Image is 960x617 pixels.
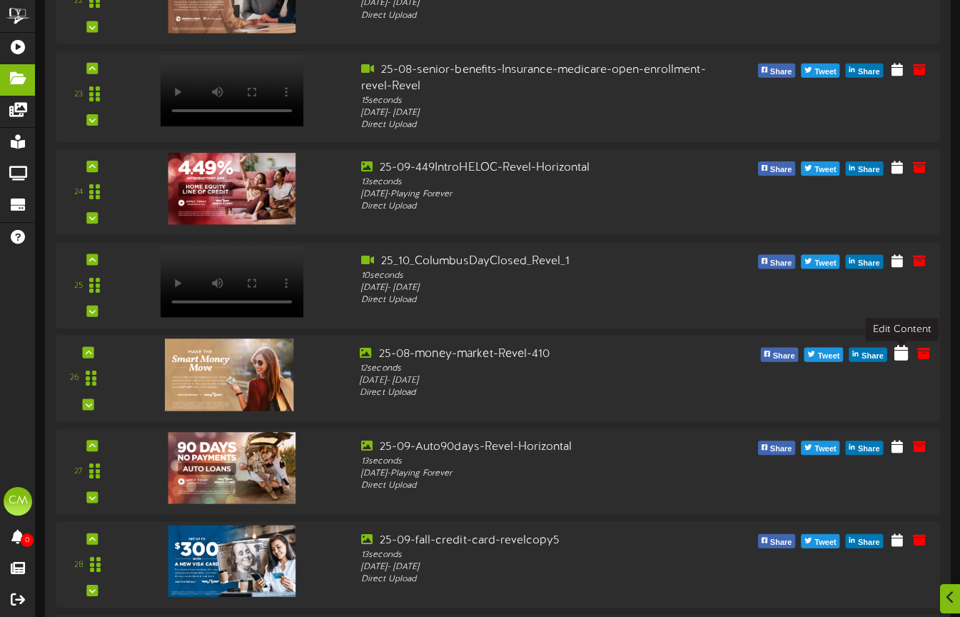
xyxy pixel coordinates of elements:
[4,487,32,516] div: CM
[846,441,884,456] button: Share
[812,64,839,80] span: Tweet
[361,481,708,493] div: Direct Upload
[361,62,708,95] div: 25-08-senior-benefits-Insurance-medicare-open-enrollment-revel-Revel
[758,161,796,176] button: Share
[361,201,708,213] div: Direct Upload
[855,256,883,271] span: Share
[846,161,884,176] button: Share
[74,558,84,571] div: 28
[802,441,840,456] button: Tweet
[361,189,708,201] div: [DATE] - Playing Forever
[804,348,844,362] button: Tweet
[361,439,708,456] div: 25-09-Auto90days-Revel-Horizontal
[767,64,795,80] span: Share
[758,534,796,548] button: Share
[361,94,708,106] div: 15 seconds
[361,294,708,306] div: Direct Upload
[815,348,843,364] span: Tweet
[758,255,796,269] button: Share
[168,526,295,597] img: f744edc0-821a-4646-aab0-cac2e655b6bf.png
[360,363,710,375] div: 12 seconds
[74,88,83,100] div: 23
[812,256,839,271] span: Tweet
[168,153,295,224] img: d99fbaf6-7c6e-44c9-ae3f-fe19dfe9eac2.jpg
[846,255,884,269] button: Share
[21,533,34,547] span: 0
[361,561,708,573] div: [DATE] - [DATE]
[846,64,884,78] button: Share
[360,346,710,362] div: 25-08-money-market-Revel-410
[767,256,795,271] span: Share
[74,466,83,478] div: 27
[855,442,883,458] span: Share
[361,10,708,22] div: Direct Upload
[846,534,884,548] button: Share
[767,535,795,551] span: Share
[812,535,839,551] span: Tweet
[165,338,293,411] img: 560852f3-68c2-460b-ba40-95a816fd8a9e.png
[758,441,796,456] button: Share
[361,176,708,189] div: 13 seconds
[360,387,710,399] div: Direct Upload
[802,161,840,176] button: Tweet
[770,348,798,364] span: Share
[361,160,708,176] div: 25-09-449IntroHELOC-Revel-Horizontal
[361,119,708,131] div: Direct Upload
[802,255,840,269] button: Tweet
[361,573,708,586] div: Direct Upload
[802,64,840,78] button: Tweet
[812,162,839,178] span: Tweet
[361,107,708,119] div: [DATE] - [DATE]
[802,534,840,548] button: Tweet
[74,186,83,199] div: 24
[767,442,795,458] span: Share
[360,375,710,387] div: [DATE] - [DATE]
[760,348,798,362] button: Share
[361,269,708,281] div: 10 seconds
[855,64,883,80] span: Share
[767,162,795,178] span: Share
[361,282,708,294] div: [DATE] - [DATE]
[859,348,886,364] span: Share
[812,442,839,458] span: Tweet
[74,279,83,291] div: 25
[855,162,883,178] span: Share
[361,533,708,549] div: 25-09-fall-credit-card-revelcopy5
[70,372,79,384] div: 26
[361,549,708,561] div: 13 seconds
[855,535,883,551] span: Share
[168,432,295,503] img: 401fda5f-a66e-48bc-9f98-c580712df830.jpg
[361,456,708,468] div: 13 seconds
[361,468,708,480] div: [DATE] - Playing Forever
[758,64,796,78] button: Share
[849,348,887,362] button: Share
[361,254,708,270] div: 25_10_ColumbusDayClosed_Revel_1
